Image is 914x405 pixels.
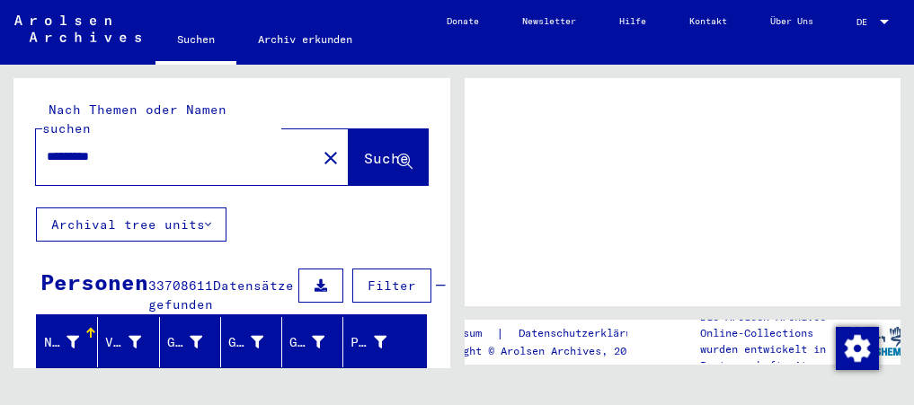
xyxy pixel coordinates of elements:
mat-label: Nach Themen oder Namen suchen [42,101,226,136]
div: Vorname [105,333,140,352]
div: Vorname [105,328,163,357]
button: Clear [313,139,349,175]
span: Suche [364,149,409,167]
a: Datenschutzerklärung [504,324,666,343]
mat-header-cell: Geburt‏ [221,317,282,367]
span: 33708611 [148,277,213,294]
div: Geburtsname [167,333,202,352]
img: Arolsen_neg.svg [14,15,141,42]
div: Geburtsdatum [289,328,347,357]
p: Die Arolsen Archives Online-Collections [700,309,846,341]
div: | [425,324,666,343]
div: Geburt‏ [228,333,263,352]
mat-header-cell: Prisoner # [343,317,425,367]
mat-header-cell: Vorname [98,317,159,367]
img: Zustimmung ändern [836,327,879,370]
span: DE [856,17,876,27]
div: Nachname [44,333,79,352]
mat-header-cell: Geburtsdatum [282,317,343,367]
mat-header-cell: Geburtsname [160,317,221,367]
mat-icon: close [320,147,342,169]
a: Suchen [155,18,236,65]
p: Copyright © Arolsen Archives, 2021 [425,343,666,359]
div: Prisoner # [351,328,408,357]
div: Geburt‏ [228,328,286,357]
div: Geburtsdatum [289,333,324,352]
div: Personen [40,266,148,298]
div: Nachname [44,328,102,357]
span: Datensätze gefunden [148,277,294,313]
button: Suche [349,129,428,185]
button: Filter [352,269,431,303]
a: Archiv erkunden [236,18,374,61]
p: wurden entwickelt in Partnerschaft mit [700,341,846,374]
div: Prisoner # [351,333,386,352]
mat-header-cell: Nachname [37,317,98,367]
button: Archival tree units [36,207,226,242]
div: Geburtsname [167,328,225,357]
span: Filter [368,277,416,294]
